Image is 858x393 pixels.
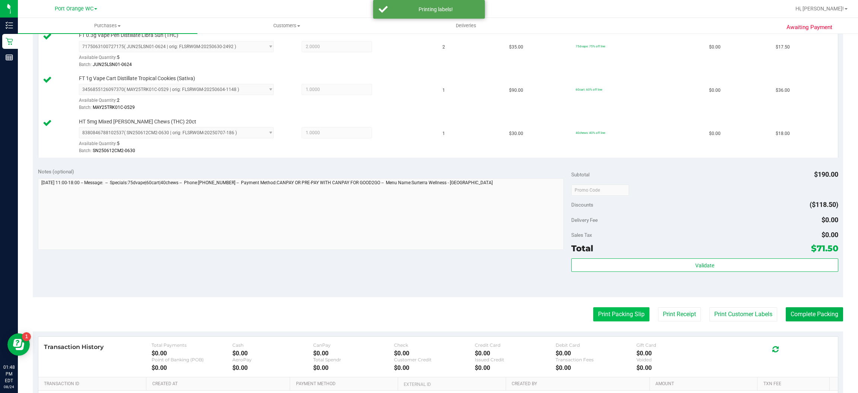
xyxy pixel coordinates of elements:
[93,105,135,110] span: MAY25TRK01C-0529
[811,243,838,254] span: $71.50
[79,62,92,67] span: Batch:
[3,364,15,384] p: 01:48 PM EDT
[398,377,506,391] th: External ID
[232,357,313,362] div: AeroPay
[152,381,287,387] a: Created At
[822,231,838,239] span: $0.00
[786,23,832,32] span: Awaiting Payment
[198,22,376,29] span: Customers
[509,44,523,51] span: $35.00
[93,148,135,153] span: SN250612CM2-0630
[636,350,717,357] div: $0.00
[232,350,313,357] div: $0.00
[117,98,120,103] span: 2
[79,138,284,153] div: Available Quantity:
[6,38,13,45] inline-svg: Retail
[636,364,717,371] div: $0.00
[571,243,593,254] span: Total
[776,87,790,94] span: $36.00
[152,364,232,371] div: $0.00
[593,307,649,321] button: Print Packing Slip
[79,75,195,82] span: FT 1g Vape Cart Distillate Tropical Cookies (Sativa)
[79,105,92,110] span: Batch:
[475,342,556,348] div: Credit Card
[394,364,475,371] div: $0.00
[3,384,15,390] p: 08/24
[512,381,647,387] a: Created By
[810,201,838,208] span: ($118.50)
[18,18,197,34] a: Purchases
[55,6,93,12] span: Port Orange WC
[152,350,232,357] div: $0.00
[814,170,838,178] span: $190.00
[7,333,30,356] iframe: Resource center
[509,130,523,137] span: $30.00
[117,141,120,146] span: 5
[6,22,13,29] inline-svg: Inventory
[571,172,590,177] span: Subtotal
[695,262,714,268] span: Validate
[786,307,843,321] button: Complete Packing
[79,32,178,39] span: FT 0.3g Vape Pen Distillate Libra Sun (THC)
[394,357,475,362] div: Customer Credit
[38,169,74,175] span: Notes (optional)
[6,54,13,61] inline-svg: Reports
[44,381,143,387] a: Transaction ID
[394,350,475,357] div: $0.00
[392,6,479,13] div: Printing labels!
[576,44,605,48] span: 75dvape: 75% off line
[442,87,445,94] span: 1
[197,18,377,34] a: Customers
[152,357,232,362] div: Point of Banking (POB)
[475,364,556,371] div: $0.00
[763,381,827,387] a: Txn Fee
[822,216,838,224] span: $0.00
[376,18,556,34] a: Deliveries
[475,357,556,362] div: Issued Credit
[79,52,284,67] div: Available Quantity:
[571,185,629,196] input: Promo Code
[709,130,721,137] span: $0.00
[709,87,721,94] span: $0.00
[232,364,313,371] div: $0.00
[556,342,636,348] div: Debit Card
[576,88,602,91] span: 60cart: 60% off line
[296,381,395,387] a: Payment Method
[556,350,636,357] div: $0.00
[576,131,605,135] span: 40chews: 40% off line
[776,130,790,137] span: $18.00
[152,342,232,348] div: Total Payments
[776,44,790,51] span: $17.50
[571,232,592,238] span: Sales Tax
[18,22,197,29] span: Purchases
[655,381,754,387] a: Amount
[117,55,120,60] span: 5
[571,258,838,272] button: Validate
[556,364,636,371] div: $0.00
[79,95,284,110] div: Available Quantity:
[93,62,132,67] span: JUN25LSN01-0624
[232,342,313,348] div: Cash
[313,364,394,371] div: $0.00
[658,307,701,321] button: Print Receipt
[442,44,445,51] span: 2
[313,357,394,362] div: Total Spendr
[475,350,556,357] div: $0.00
[636,357,717,362] div: Voided
[313,342,394,348] div: CanPay
[795,6,844,12] span: Hi, [PERSON_NAME]!
[571,217,598,223] span: Delivery Fee
[313,350,394,357] div: $0.00
[709,44,721,51] span: $0.00
[394,342,475,348] div: Check
[556,357,636,362] div: Transaction Fees
[446,22,486,29] span: Deliveries
[22,332,31,341] iframe: Resource center unread badge
[571,198,593,211] span: Discounts
[636,342,717,348] div: Gift Card
[709,307,777,321] button: Print Customer Labels
[442,130,445,137] span: 1
[79,148,92,153] span: Batch:
[509,87,523,94] span: $90.00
